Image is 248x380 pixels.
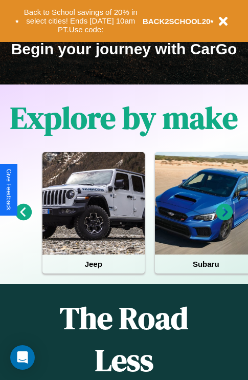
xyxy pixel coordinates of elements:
button: Back to School savings of 20% in select cities! Ends [DATE] 10am PT.Use code: [19,5,143,37]
h4: Jeep [42,255,145,273]
div: Give Feedback [5,169,12,210]
b: BACK2SCHOOL20 [143,17,211,26]
div: Open Intercom Messenger [10,345,35,370]
h1: Explore by make [10,97,238,139]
